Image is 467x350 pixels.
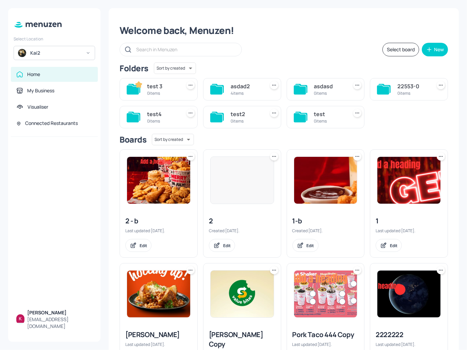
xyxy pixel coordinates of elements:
[307,243,314,248] div: Edit
[231,118,262,124] div: 0 items
[292,216,359,226] div: 1-b
[314,90,345,96] div: 0 items
[25,120,78,127] div: Connected Restaurants
[136,44,235,54] input: Search in Menuzen
[314,110,345,118] div: test
[30,50,82,56] div: Kai2
[376,342,442,347] div: Last updated [DATE].
[147,118,178,124] div: 0 items
[376,330,442,339] div: 2222222
[27,87,54,94] div: My Business
[314,118,345,124] div: 0 items
[376,228,442,234] div: Last updated [DATE].
[292,330,359,339] div: Pork Taco 444 Copy
[377,157,441,204] img: 2025-08-04-1754305660757xv9gr5oquga.jpeg
[231,82,262,90] div: asdad2
[294,271,357,317] img: 2025-08-09-1754765089600xzyclyutpsk.jpeg
[209,228,275,234] div: Created [DATE].
[154,61,196,75] div: Sort by created
[28,104,48,110] div: Visualiser
[125,342,192,347] div: Last updated [DATE].
[422,43,448,56] button: New
[27,316,92,330] div: [EMAIL_ADDRESS][DOMAIN_NAME]
[127,271,190,317] img: 2025-08-04-17542828874751hy7ke745zt.jpeg
[120,134,146,145] div: Boards
[125,330,192,339] div: [PERSON_NAME]
[127,157,190,204] img: 2025-08-04-1754333393155vhvmy2hpzrc.jpeg
[390,243,397,248] div: Edit
[27,309,92,316] div: [PERSON_NAME]
[223,243,231,248] div: Edit
[14,36,95,42] div: Select Location
[376,216,442,226] div: 1
[120,63,148,74] div: Folders
[397,90,429,96] div: 0 items
[147,82,178,90] div: test 3
[382,43,419,56] button: Select board
[231,110,262,118] div: test2
[314,82,345,90] div: asdasd
[27,71,40,78] div: Home
[152,133,194,146] div: Sort by created
[140,243,147,248] div: Edit
[231,90,262,96] div: 4 items
[292,342,359,347] div: Last updated [DATE].
[16,314,24,323] img: ALm5wu0uMJs5_eqw6oihenv1OotFdBXgP3vgpp2z_jxl=s96-c
[377,271,441,317] img: 2025-07-31-1753949858356ya9dtfnusbi.jpeg
[294,157,357,204] img: 2025-08-04-1754305479136vc23vm0j9vr.jpeg
[434,47,444,52] div: New
[147,110,178,118] div: test4
[125,216,192,226] div: 2 - b
[18,49,26,57] img: avatar
[397,82,429,90] div: 22553-0
[125,228,192,234] div: Last updated [DATE].
[209,216,275,226] div: 2
[292,228,359,234] div: Created [DATE].
[209,330,275,349] div: [PERSON_NAME] Copy
[147,90,178,96] div: 0 items
[211,271,274,317] img: 2025-08-01-1754079664531nl27acgmct.jpeg
[120,24,448,37] div: Welcome back, Menuzen!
